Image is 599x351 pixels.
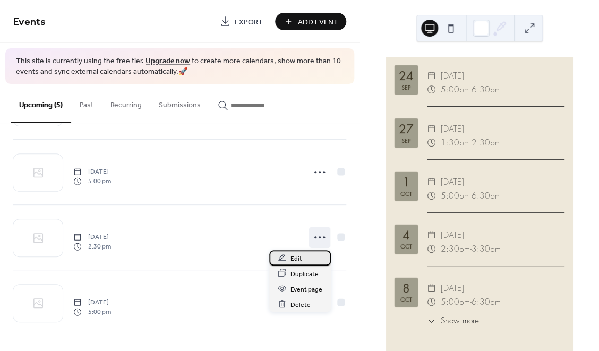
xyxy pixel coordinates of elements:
[470,242,472,256] span: -
[427,242,437,256] div: ​
[441,136,470,150] span: 1:30pm
[472,83,501,97] span: 6:30pm
[73,177,111,186] span: 5:00 pm
[427,315,479,327] button: ​Show more
[235,16,263,28] span: Export
[441,242,470,256] span: 2:30pm
[427,281,437,295] div: ​
[441,295,470,309] span: 5:00pm
[441,83,470,97] span: 5:00pm
[472,242,501,256] span: 3:30pm
[441,175,464,189] span: [DATE]
[400,191,412,196] div: Oct
[441,122,464,136] span: [DATE]
[16,56,344,77] span: This site is currently using the free tier. to create more calendars, show more than 10 events an...
[470,83,472,97] span: -
[290,284,322,295] span: Event page
[427,69,437,83] div: ​
[472,189,501,203] span: 6:30pm
[427,175,437,189] div: ​
[71,84,102,122] button: Past
[400,296,412,302] div: Oct
[470,189,472,203] span: -
[472,295,501,309] span: 6:30pm
[290,299,311,310] span: Delete
[441,189,470,203] span: 5:00pm
[427,122,437,136] div: ​
[470,136,472,150] span: -
[73,307,111,317] span: 5:00 pm
[73,242,111,252] span: 2:30 pm
[290,253,302,264] span: Edit
[13,12,46,32] span: Events
[441,281,464,295] span: [DATE]
[427,315,437,327] div: ​
[441,315,479,327] span: Show more
[401,138,411,143] div: Sep
[427,83,437,97] div: ​
[275,13,346,30] button: Add Event
[11,84,71,123] button: Upcoming (5)
[472,136,501,150] span: 2:30pm
[403,229,410,241] div: 4
[399,123,414,135] div: 27
[470,295,472,309] span: -
[400,243,412,249] div: Oct
[427,136,437,150] div: ​
[427,228,437,242] div: ​
[146,54,190,69] a: Upgrade now
[102,84,150,122] button: Recurring
[401,84,411,90] div: Sep
[441,228,464,242] span: [DATE]
[399,70,414,82] div: 24
[298,16,338,28] span: Add Event
[427,189,437,203] div: ​
[73,297,111,307] span: [DATE]
[73,167,111,176] span: [DATE]
[212,13,271,30] a: Export
[427,295,437,309] div: ​
[441,69,464,83] span: [DATE]
[73,232,111,242] span: [DATE]
[403,176,410,188] div: 1
[290,268,319,279] span: Duplicate
[403,282,410,294] div: 8
[150,84,209,122] button: Submissions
